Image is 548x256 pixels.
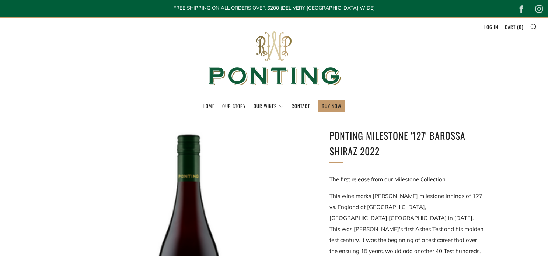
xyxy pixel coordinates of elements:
[222,100,246,112] a: Our Story
[254,100,284,112] a: Our Wines
[519,23,522,31] span: 0
[484,21,498,33] a: Log in
[292,100,310,112] a: Contact
[505,21,523,33] a: Cart (0)
[329,174,484,185] p: The first release from our Milestone Collection.
[322,100,341,112] a: BUY NOW
[200,18,348,100] img: Ponting Wines
[329,128,484,159] h1: Ponting Milestone '127' Barossa Shiraz 2022
[203,100,214,112] a: Home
